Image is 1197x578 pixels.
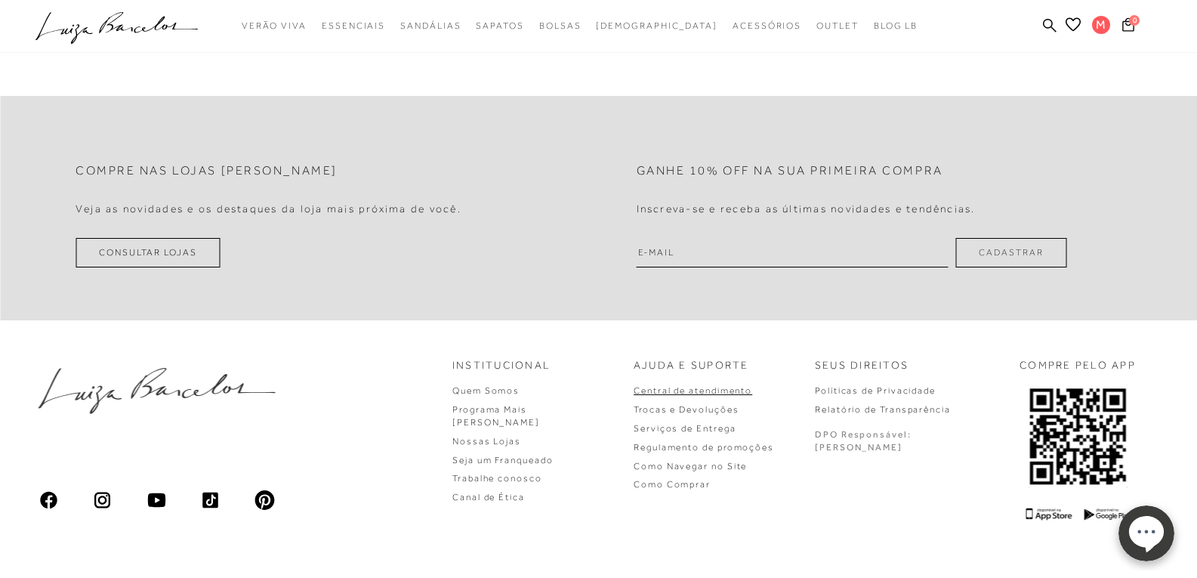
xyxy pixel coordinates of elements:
p: DPO Responsável: [PERSON_NAME] [815,428,912,454]
a: noSubCategoriesText [596,12,717,40]
h2: Ganhe 10% off na sua primeira compra [637,164,943,178]
span: Essenciais [322,20,385,31]
span: Bolsas [539,20,582,31]
p: Seus Direitos [815,358,909,373]
a: Trocas e Devoluções [634,404,739,415]
span: [DEMOGRAPHIC_DATA] [596,20,717,31]
a: BLOG LB [874,12,918,40]
h4: Inscreva-se e receba as últimas novidades e tendências. [637,202,976,215]
a: Serviços de Entrega [634,423,736,434]
img: pinterest_ios_filled [254,490,275,511]
img: facebook_ios_glyph [38,490,59,511]
a: Como Comprar [634,479,711,490]
p: Ajuda e Suporte [634,358,749,373]
a: Quem Somos [452,385,520,396]
img: App Store Logo [1026,508,1072,521]
a: Regulamento de promoções [634,442,774,453]
a: Relatório de Transparência [815,404,951,415]
a: Consultar Lojas [76,238,221,267]
a: categoryNavScreenReaderText [322,12,385,40]
input: E-mail [637,238,949,267]
a: Central de atendimento [634,385,752,396]
a: Seja um Franqueado [452,455,554,465]
a: Canal de Ética [452,492,525,502]
span: Acessórios [733,20,801,31]
img: Google Play Logo [1084,508,1130,521]
span: Outlet [816,20,859,31]
a: Políticas de Privacidade [815,385,936,396]
p: Institucional [452,358,551,373]
span: Verão Viva [242,20,307,31]
a: categoryNavScreenReaderText [539,12,582,40]
img: tiktok [200,490,221,511]
a: Programa Mais [PERSON_NAME] [452,404,540,428]
a: Como Navegar no Site [634,461,747,471]
a: categoryNavScreenReaderText [242,12,307,40]
a: Nossas Lojas [452,436,521,447]
img: youtube_material_rounded [146,490,167,511]
img: instagram_material_outline [92,490,113,511]
img: luiza-barcelos.png [38,368,275,414]
a: categoryNavScreenReaderText [816,12,859,40]
a: categoryNavScreenReaderText [733,12,801,40]
span: Sandálias [400,20,461,31]
span: Sapatos [476,20,523,31]
a: categoryNavScreenReaderText [476,12,523,40]
h4: Veja as novidades e os destaques da loja mais próxima de você. [76,202,461,215]
h2: Compre nas lojas [PERSON_NAME] [76,164,338,178]
a: categoryNavScreenReaderText [400,12,461,40]
a: Trabalhe conosco [452,473,542,484]
span: BLOG LB [874,20,918,31]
